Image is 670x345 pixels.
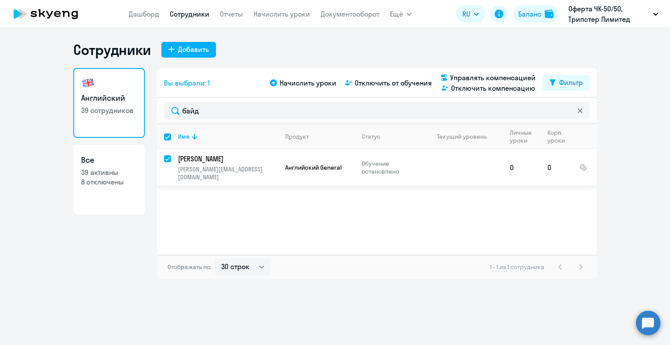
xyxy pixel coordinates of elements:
span: Управлять компенсацией [450,72,536,83]
p: [PERSON_NAME] [178,154,277,164]
span: Английский General [285,164,342,171]
p: [PERSON_NAME][EMAIL_ADDRESS][DOMAIN_NAME] [178,165,278,181]
button: Добавить [161,42,216,58]
a: Все39 активны8 отключены [73,145,145,215]
a: Начислить уроки [253,10,310,18]
h1: Сотрудники [73,41,151,58]
div: Текущий уровень [437,133,487,140]
a: Английский39 сотрудников [73,68,145,138]
img: balance [545,10,554,18]
span: Начислить уроки [280,78,336,88]
button: Балансbalance [513,5,559,23]
div: Личные уроки [510,129,534,144]
p: Оферта ЧК-50/50, Трипстер Лимитед [568,3,649,24]
h3: Все [81,154,137,166]
span: Отключить компенсацию [451,83,535,93]
div: Статус [362,133,421,140]
span: RU [462,9,470,19]
div: Корп. уроки [547,129,566,144]
div: Статус [362,133,380,140]
div: Продукт [285,133,309,140]
p: Обучение остановлено [362,160,421,175]
div: Личные уроки [510,129,540,144]
h3: Английский [81,92,137,104]
button: Фильтр [543,75,590,91]
a: [PERSON_NAME] [178,154,278,164]
div: Баланс [518,9,541,19]
div: Имя [178,133,189,140]
button: RU [456,5,485,23]
a: Отчеты [220,10,243,18]
div: Продукт [285,133,354,140]
button: Ещё [390,5,412,23]
input: Поиск по имени, email, продукту или статусу [164,102,590,120]
p: 8 отключены [81,177,137,187]
span: Вы выбрали: 1 [164,78,210,88]
div: Имя [178,133,278,140]
div: Корп. уроки [547,129,572,144]
td: 0 [503,149,540,186]
a: Документооборот [321,10,379,18]
span: Отображать по: [167,263,212,271]
a: Дашборд [129,10,159,18]
p: 39 сотрудников [81,106,137,115]
div: Добавить [178,44,209,55]
button: Оферта ЧК-50/50, Трипстер Лимитед [564,3,663,24]
span: Отключить от обучения [355,78,432,88]
td: 0 [540,149,572,186]
a: Сотрудники [170,10,209,18]
div: Фильтр [559,77,583,88]
span: 1 - 1 из 1 сотрудника [490,263,544,271]
p: 39 активны [81,167,137,177]
div: Текущий уровень [429,133,502,140]
span: Ещё [390,9,403,19]
img: english [81,76,95,90]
